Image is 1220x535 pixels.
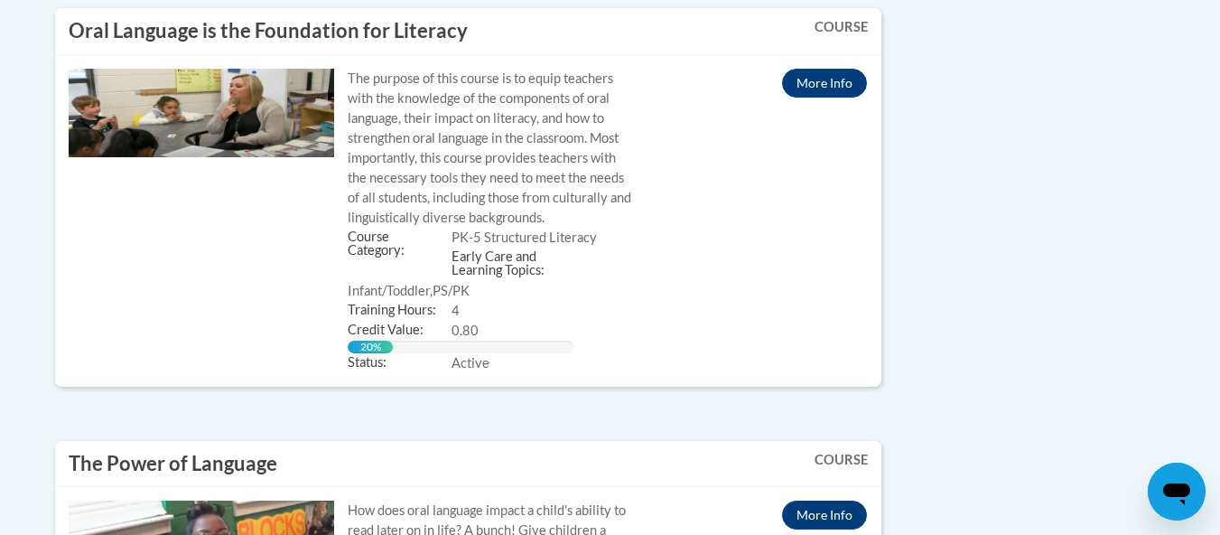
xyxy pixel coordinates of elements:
h3: Oral Language is the Foundation for Literacy [69,17,468,45]
span: 4 [452,303,460,318]
span: , [348,284,470,298]
span: Early Care and Learning Topics: [452,248,555,281]
div: Your progress [348,341,393,353]
a: More Info [782,501,867,530]
span: Infant/Toddler [348,283,430,298]
b: COURSE [815,452,868,467]
a: More Info [782,69,867,98]
span: Training Hours: [348,301,452,321]
img: Course Logo [69,69,335,157]
span: PS/PK [433,283,470,298]
span: 0.80 [452,323,479,338]
h3: The Power of Language [69,450,277,478]
span: Credit Value: [348,321,452,341]
span: 20% Completed [348,340,400,366]
iframe: Button to launch messaging window [1148,463,1206,521]
span: Active [452,355,489,371]
span: Course Category: [348,228,452,261]
span: Status: [348,353,452,373]
b: COURSE [815,19,868,34]
span: PK-5 Structured Literacy [452,230,597,245]
div: The purpose of this course is to equip teachers with the knowledge of the components of oral lang... [348,69,631,228]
